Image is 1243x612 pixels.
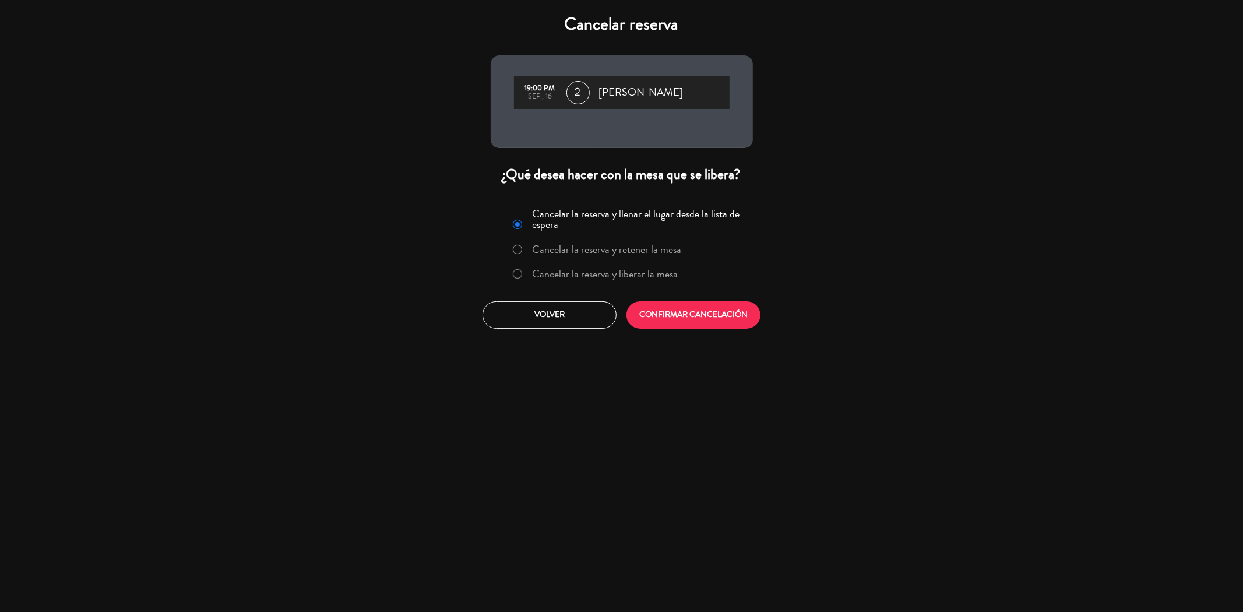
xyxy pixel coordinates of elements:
h4: Cancelar reserva [491,14,753,35]
span: [PERSON_NAME] [599,84,684,101]
label: Cancelar la reserva y liberar la mesa [532,269,678,279]
div: ¿Qué desea hacer con la mesa que se libera? [491,166,753,184]
button: Volver [483,301,617,329]
label: Cancelar la reserva y llenar el lugar desde la lista de espera [532,209,745,230]
div: sep., 16 [520,93,561,101]
label: Cancelar la reserva y retener la mesa [532,244,681,255]
span: 2 [566,81,590,104]
div: 19:00 PM [520,85,561,93]
button: CONFIRMAR CANCELACIÓN [626,301,760,329]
